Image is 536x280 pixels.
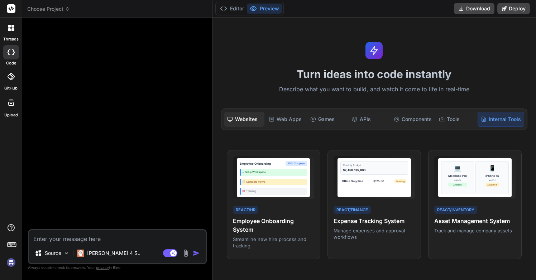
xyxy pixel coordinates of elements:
img: Pick Models [63,250,70,256]
p: Manage expenses and approval workflows [334,227,415,240]
label: GitHub [4,85,18,91]
span: privacy [96,265,109,270]
div: iPhone 14 [485,174,499,178]
div: Tools [436,112,476,127]
div: ✓ Setup Workspace [240,169,307,176]
img: icon [193,250,200,257]
div: Office Supplies [342,179,363,183]
div: Employee Onboarding [240,161,271,166]
h1: Turn ideas into code instantly [217,68,532,81]
div: React/Finance [334,206,371,214]
div: Web Apps [266,112,306,127]
label: threads [3,36,19,42]
h4: Employee Onboarding System [233,217,314,234]
div: Available [448,183,467,187]
div: React/Inventory [434,206,477,214]
div: #A001 [448,179,467,182]
div: React/HR [233,206,258,214]
div: $125.50 [373,179,384,183]
p: [PERSON_NAME] 4 S.. [87,250,140,257]
div: 🎯 Training [240,188,307,195]
img: attachment [182,249,190,257]
div: 💻 [454,164,461,172]
button: Deploy [497,3,530,14]
h4: Asset Management System [434,217,516,225]
p: Track and manage company assets [434,227,516,234]
div: Websites [224,112,264,127]
button: Editor [217,4,247,14]
label: Upload [4,112,18,118]
div: #A002 [485,179,499,182]
div: Pending [394,179,406,183]
button: Preview [247,4,282,14]
label: code [6,60,16,66]
h4: Expense Tracking System [334,217,415,225]
div: Games [307,112,348,127]
div: Monthly Budget [343,164,405,168]
div: $2,450 / $5,000 [343,168,405,172]
div: 📱 [489,164,496,172]
div: Components [391,112,435,127]
p: Source [45,250,61,257]
div: 📋 Complete Forms [240,179,307,185]
div: Assigned [485,183,499,187]
button: Download [454,3,494,14]
div: Internal Tools [478,112,524,127]
p: Describe what you want to build, and watch it come to life in real-time [217,85,532,94]
img: Claude 4 Sonnet [77,250,84,257]
p: Streamline new hire process and tracking [233,236,314,249]
div: MacBook Pro [448,174,467,178]
img: signin [5,256,17,269]
span: Choose Project [27,5,70,13]
p: Always double-check its answers. Your in Bind [28,264,207,271]
div: APIs [349,112,389,127]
